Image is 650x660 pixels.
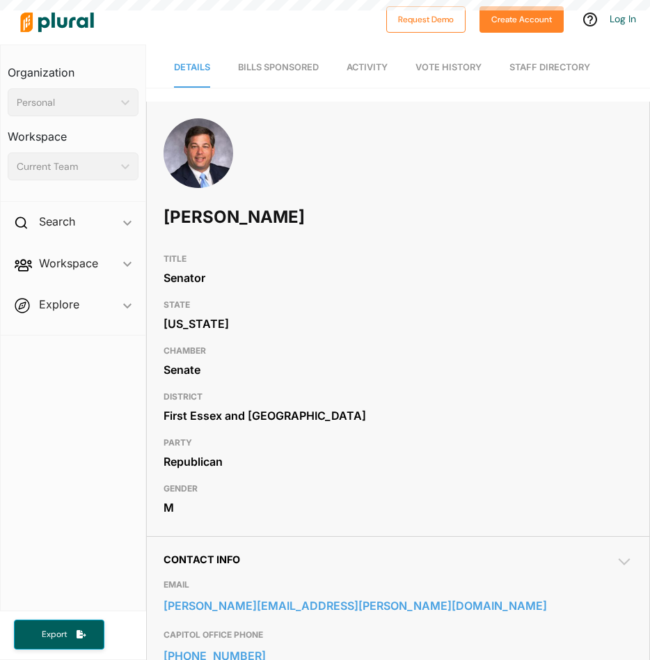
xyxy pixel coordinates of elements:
[386,11,466,26] a: Request Demo
[164,343,633,359] h3: CHAMBER
[509,48,590,88] a: Staff Directory
[164,313,633,334] div: [US_STATE]
[479,6,564,33] button: Create Account
[164,627,633,643] h3: CAPITOL OFFICE PHONE
[164,118,233,205] img: Headshot of Bruce Tarr
[39,214,75,229] h2: Search
[415,48,482,88] a: Vote History
[164,359,633,380] div: Senate
[238,62,319,72] span: Bills Sponsored
[17,159,116,174] div: Current Team
[238,48,319,88] a: Bills Sponsored
[164,451,633,472] div: Republican
[164,251,633,267] h3: TITLE
[164,434,633,451] h3: PARTY
[164,497,633,518] div: M
[8,116,138,147] h3: Workspace
[347,48,388,88] a: Activity
[164,405,633,426] div: First Essex and [GEOGRAPHIC_DATA]
[386,6,466,33] button: Request Demo
[164,595,633,616] a: [PERSON_NAME][EMAIL_ADDRESS][PERSON_NAME][DOMAIN_NAME]
[415,62,482,72] span: Vote History
[174,48,210,88] a: Details
[164,196,445,238] h1: [PERSON_NAME]
[164,480,633,497] h3: GENDER
[164,553,240,565] span: Contact Info
[8,52,138,83] h3: Organization
[479,11,564,26] a: Create Account
[32,629,77,641] span: Export
[164,388,633,405] h3: DISTRICT
[174,62,210,72] span: Details
[164,576,633,593] h3: EMAIL
[347,62,388,72] span: Activity
[164,267,633,288] div: Senator
[14,620,104,650] button: Export
[164,297,633,313] h3: STATE
[17,95,116,110] div: Personal
[610,13,636,25] a: Log In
